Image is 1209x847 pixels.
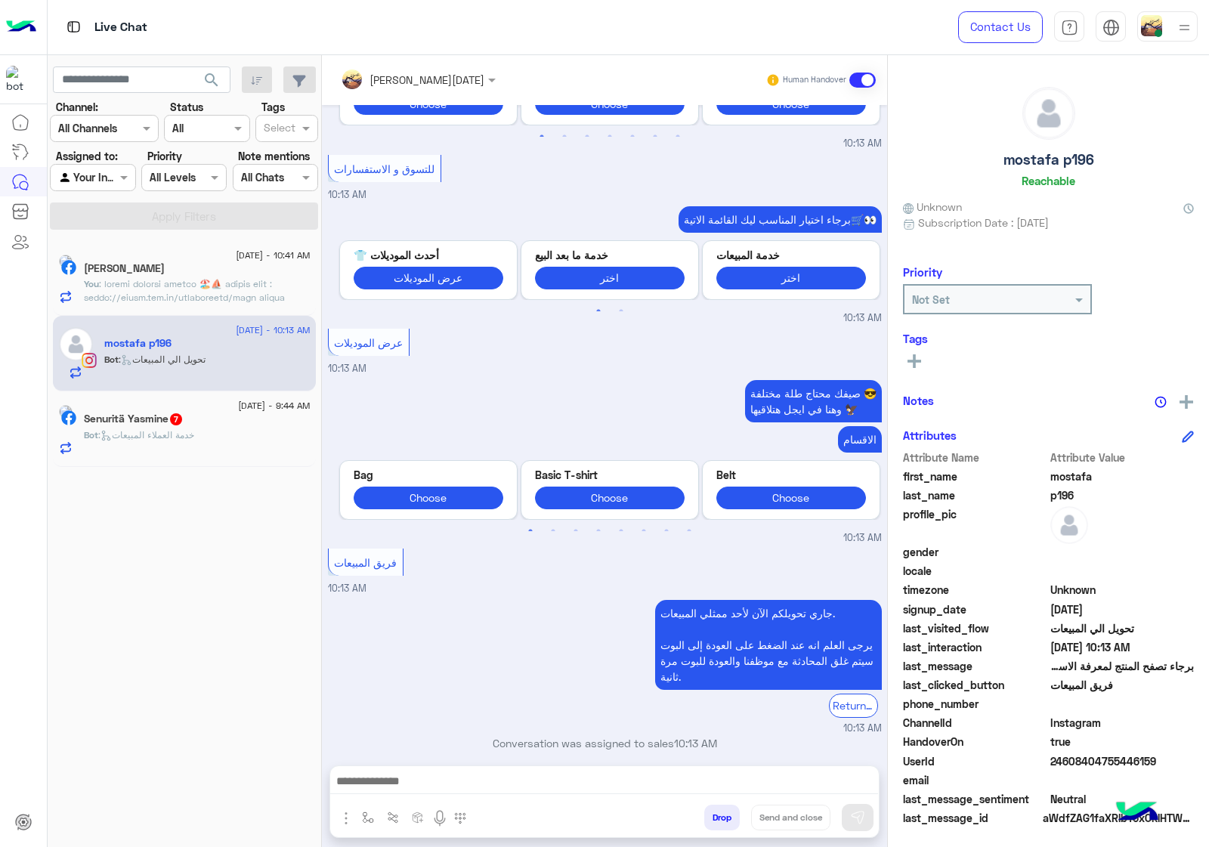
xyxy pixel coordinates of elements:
[170,413,182,425] span: 7
[535,247,685,263] p: خدمة ما بعد البيع
[1050,601,1195,617] span: 2025-09-03T07:27:50.142Z
[387,811,399,824] img: Trigger scenario
[535,487,685,509] button: Choose
[625,129,640,144] button: 5 of 3
[850,810,865,825] img: send message
[59,405,73,419] img: picture
[1050,544,1195,560] span: null
[659,524,674,539] button: 7 of 4
[903,601,1047,617] span: signup_date
[119,354,206,365] span: : تحويل الي المبيعات
[535,467,685,483] p: Basic T-shirt
[203,71,221,89] span: search
[655,600,882,690] p: 10/9/2025, 10:13 AM
[406,805,431,830] button: create order
[334,336,403,349] span: عرض الموديلات
[354,487,503,509] button: Choose
[84,429,98,441] span: Bot
[412,811,424,824] img: create order
[838,426,882,453] p: 10/9/2025, 10:13 AM
[614,524,629,539] button: 5 of 4
[59,327,93,361] img: defaultAdmin.png
[903,715,1047,731] span: ChannelId
[1061,19,1078,36] img: tab
[903,696,1047,712] span: phone_number
[356,805,381,830] button: select flow
[98,429,194,441] span: : خدمة العملاء المبيعات
[94,17,147,38] p: Live Chat
[1050,639,1195,655] span: 2025-09-10T07:13:52.426Z
[1102,19,1120,36] img: tab
[903,753,1047,769] span: UserId
[56,99,98,115] label: Channel:
[236,323,310,337] span: [DATE] - 10:13 AM
[534,129,549,144] button: 1 of 3
[557,129,572,144] button: 2 of 3
[354,93,503,115] button: Choose
[362,811,374,824] img: select flow
[328,363,366,374] span: 10:13 AM
[84,413,184,425] h5: Senuritä Yasmine
[682,524,697,539] button: 8 of 4
[903,810,1040,826] span: last_message_id
[716,247,866,263] p: خدمة المبيعات
[59,255,73,268] img: picture
[328,583,366,594] span: 10:13 AM
[1175,18,1194,37] img: profile
[6,11,36,43] img: Logo
[903,734,1047,750] span: HandoverOn
[193,66,230,99] button: search
[1050,696,1195,712] span: null
[903,582,1047,598] span: timezone
[56,148,118,164] label: Assigned to:
[1050,506,1088,544] img: defaultAdmin.png
[328,735,882,751] p: Conversation was assigned to sales
[261,119,295,139] div: Select
[716,267,866,289] button: اختر
[1050,772,1195,788] span: null
[1043,810,1194,826] span: aWdfZAG1faXRlbToxOklHTWVzc2FnZAUlEOjE3ODQxNDAxOTYyNzg0NDQyOjM0MDI4MjM2Njg0MTcxMDMwMTI0NDI1OTk4NTY...
[903,332,1194,345] h6: Tags
[337,809,355,827] img: send attachment
[1155,396,1167,408] img: notes
[431,809,449,827] img: send voice note
[614,304,629,319] button: 2 of 2
[147,148,182,164] label: Priority
[751,805,830,830] button: Send and close
[334,556,397,569] span: فريق المبيعات
[648,129,663,144] button: 6 of 3
[636,524,651,539] button: 6 of 4
[602,129,617,144] button: 4 of 3
[1050,450,1195,465] span: Attribute Value
[903,428,957,442] h6: Attributes
[1141,15,1162,36] img: userImage
[334,162,434,175] span: للتسوق و الاستفسارات
[354,267,503,289] button: عرض الموديلات
[716,93,866,115] button: Choose
[535,93,685,115] button: Choose
[679,206,882,233] p: 10/9/2025, 10:13 AM
[84,278,99,289] span: You
[903,468,1047,484] span: first_name
[1050,582,1195,598] span: Unknown
[903,658,1047,674] span: last_message
[903,791,1047,807] span: last_message_sentiment
[716,487,866,509] button: Choose
[261,99,285,115] label: Tags
[843,311,882,326] span: 10:13 AM
[104,354,119,365] span: Bot
[903,487,1047,503] span: last_name
[903,620,1047,636] span: last_visited_flow
[716,467,866,483] p: Belt
[903,450,1047,465] span: Attribute Name
[843,137,882,151] span: 10:13 AM
[1050,753,1195,769] span: 24608404755446159
[903,199,962,215] span: Unknown
[829,694,878,717] div: Return to Bot
[903,506,1047,541] span: profile_pic
[1023,88,1074,139] img: defaultAdmin.png
[591,524,606,539] button: 4 of 4
[903,639,1047,655] span: last_interaction
[903,563,1047,579] span: locale
[843,531,882,546] span: 10:13 AM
